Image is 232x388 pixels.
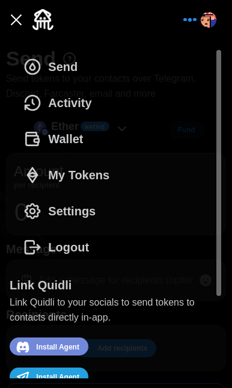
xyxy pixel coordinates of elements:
span: Send [48,49,78,84]
button: My Tokens [10,157,129,193]
button: Settings [10,193,115,229]
span: Wallet [48,122,83,156]
span: My Tokens [48,158,109,192]
img: Quidli [32,9,53,30]
button: Logout [10,229,109,265]
h1: Link Quidli [10,277,72,293]
span: Install Agent [36,369,79,385]
span: Settings [48,194,96,229]
span: Logout [48,230,89,265]
span: Activity [48,85,91,120]
a: Add to #7289da [10,337,88,356]
a: Add to #24A1DE [10,368,88,386]
button: Wallet [10,121,103,157]
p: Link Quidli to your socials to send tokens to contacts directly in-app. [10,295,222,325]
span: Install Agent [36,339,79,355]
button: Send [10,49,97,85]
button: Activity [10,85,112,121]
img: rectcrop3 [201,12,216,28]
